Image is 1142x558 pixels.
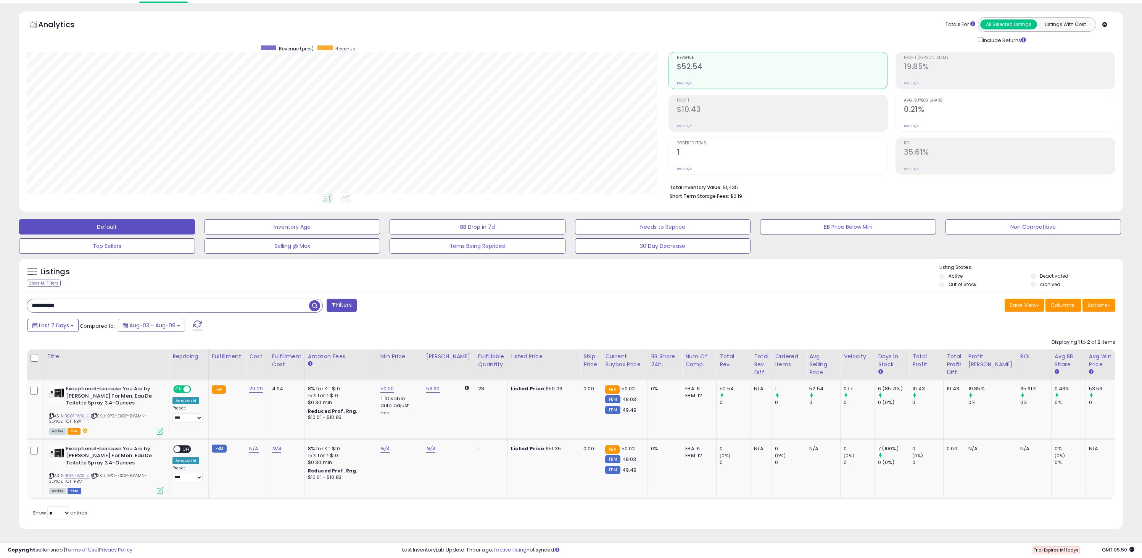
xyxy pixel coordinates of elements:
[945,219,1121,235] button: Non Competitive
[426,385,440,393] a: 53.60
[575,219,751,235] button: Needs to Reprice
[205,219,380,235] button: Inventory Age
[904,167,919,171] small: Prev: N/A
[249,445,258,453] a: N/A
[205,238,380,254] button: Selling @ Max
[949,273,963,279] label: Active
[511,385,574,392] div: $50.06
[809,385,840,392] div: 52.54
[754,353,768,377] div: Total Rev. Diff.
[190,386,202,393] span: OFF
[754,445,766,452] div: N/A
[380,445,390,453] a: N/A
[968,399,1017,406] div: 0%
[1055,399,1086,406] div: 0%
[172,466,203,483] div: Preset:
[583,353,599,369] div: Ship Price
[511,445,574,452] div: $51.35
[677,141,888,146] span: Ordered Items
[968,445,1011,452] div: N/A
[775,459,806,466] div: 0
[605,353,644,369] div: Current Buybox Price
[272,445,281,453] a: N/A
[478,385,502,392] div: 28
[1020,353,1048,361] div: ROI
[327,299,356,312] button: Filters
[720,445,751,452] div: 0
[968,385,1017,392] div: 19.85%
[775,453,786,459] small: (0%)
[947,445,959,452] div: 0.00
[968,353,1014,369] div: Profit [PERSON_NAME]
[1020,399,1051,406] div: 0%
[904,141,1115,146] span: ROI
[605,385,619,394] small: FBA
[1005,299,1044,312] button: Save View
[1020,385,1051,392] div: 35.61%
[308,459,371,466] div: $0.30 min
[118,319,185,332] button: Aug-03 - Aug-09
[651,385,676,392] div: 0%
[1089,399,1120,406] div: 0
[426,445,435,453] a: N/A
[605,466,620,474] small: FBM
[605,455,620,463] small: FBM
[40,267,70,277] h5: Listings
[32,509,87,516] span: Show: entries
[912,385,943,392] div: 10.43
[844,353,871,361] div: Velocity
[912,459,943,466] div: 0
[720,353,747,369] div: Total Rev.
[249,353,266,361] div: Cost
[308,467,358,474] b: Reduced Prof. Rng.
[670,193,729,199] b: Short Term Storage Fees:
[80,322,115,330] span: Compared to:
[212,445,227,453] small: FBM
[878,353,906,369] div: Days In Stock
[605,395,620,403] small: FBM
[844,385,875,392] div: 0.17
[947,353,962,377] div: Total Profit Diff.
[49,445,64,461] img: 41qrQrMNrpL._SL40_.jpg
[38,19,89,32] h5: Analytics
[878,459,909,466] div: 0 (0%)
[49,413,147,424] span: | SKU: BPC-EXCP-BYAMN-3D4OZ-1CT-FBA
[1055,385,1086,392] div: 0.43%
[49,385,64,401] img: 41qrQrMNrpL._SL40_.jpg
[1089,369,1094,375] small: Avg Win Price.
[174,386,184,393] span: ON
[809,445,834,452] div: N/A
[478,445,502,452] div: 1
[49,385,163,434] div: ASIN:
[677,105,888,115] h2: $10.43
[670,182,1110,191] li: $1,435
[66,445,159,469] b: Exceptional-because You Are by [PERSON_NAME] For Men. Eau De Toilette Spray 3.4-Ounces
[1089,385,1120,392] div: 53.53
[8,546,35,553] strong: Copyright
[912,399,943,406] div: 0
[66,385,159,409] b: Exceptional-because You Are by [PERSON_NAME] For Men. Eau De Toilette Spray 3.4-Ounces
[622,396,636,403] span: 48.03
[1045,299,1081,312] button: Columns
[47,353,166,361] div: Title
[279,45,314,52] span: Revenue (prev)
[249,385,263,393] a: 29.29
[651,353,679,369] div: BB Share 24h.
[402,547,1134,554] div: Last InventoryLab Update: 1 hour ago, not synced.
[904,105,1115,115] h2: 0.21%
[685,385,710,392] div: FBA: 6
[1102,546,1134,553] span: 2025-08-17 05:50 GMT
[1055,353,1082,369] div: Avg BB Share
[68,488,81,494] span: FBM
[622,406,637,414] span: 49.49
[622,445,635,452] span: 50.02
[172,406,203,423] div: Preset:
[272,385,299,392] div: 4.94
[754,385,766,392] div: N/A
[844,399,875,406] div: 0
[947,385,959,392] div: 10.43
[720,459,751,466] div: 0
[172,397,199,404] div: Amazon AI
[390,219,565,235] button: BB Drop in 7d
[129,322,176,329] span: Aug-03 - Aug-09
